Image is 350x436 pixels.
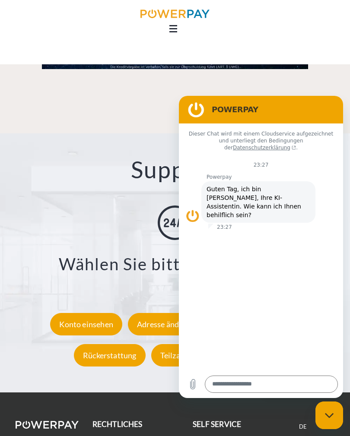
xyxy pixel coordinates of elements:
b: self service [193,420,241,429]
div: Teilzahlung [151,344,209,366]
h3: Wählen Sie bitte Ihr Anliegen [4,254,346,275]
img: online-shopping.svg [158,205,192,240]
h2: Support [4,155,346,184]
img: logo-powerpay-white.svg [16,420,79,429]
img: logo-powerpay.svg [140,9,210,18]
div: Rückerstattung [74,344,146,366]
div: Konto einsehen [50,313,122,335]
a: DE [299,423,307,430]
div: Adresse ändern [128,313,200,335]
a: Konto einsehen [48,319,124,329]
a: Rückerstattung [72,351,148,360]
a: Teilzahlung [149,351,211,360]
iframe: Messaging-Fenster [179,96,343,398]
iframe: Schaltfläche zum Öffnen des Messaging-Fensters; Konversation läuft [315,401,343,429]
b: rechtliches [92,420,143,429]
a: Adresse ändern [126,319,202,329]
